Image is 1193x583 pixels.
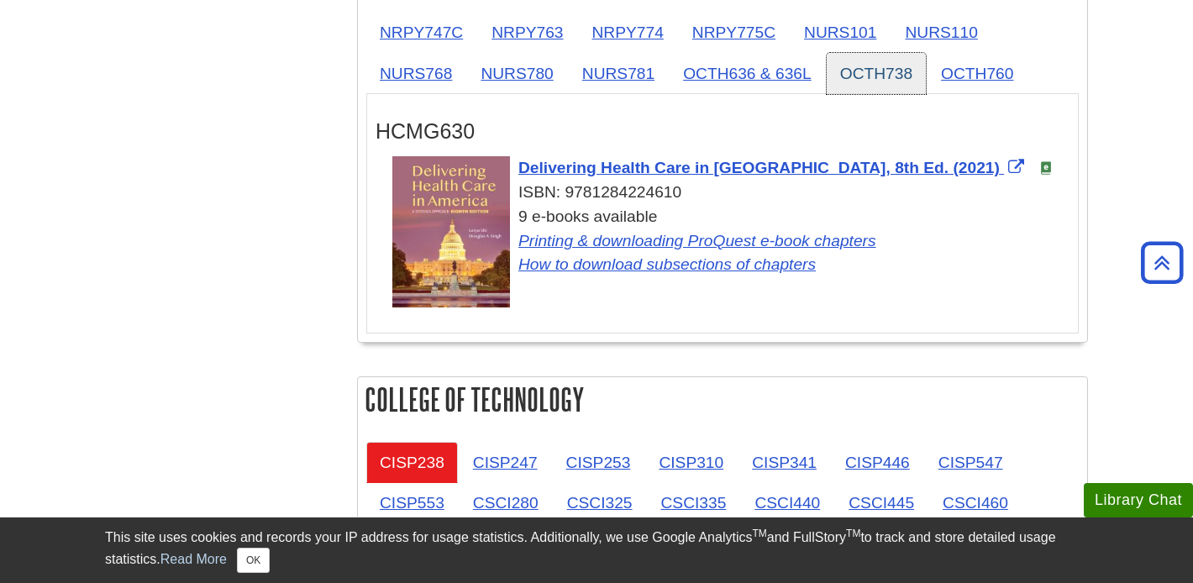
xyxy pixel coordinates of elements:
a: NURS101 [791,12,890,53]
a: CISP310 [645,442,737,483]
a: NRPY774 [579,12,677,53]
a: OCTH636 & 636L [670,53,825,94]
a: OCTH738 [827,53,926,94]
a: CISP253 [553,442,644,483]
a: CSCI280 [460,482,552,523]
a: NURS780 [467,53,566,94]
a: Back to Top [1135,251,1189,274]
a: NURS110 [891,12,991,53]
a: Link opens in new window [518,159,1028,176]
a: NURS781 [569,53,668,94]
a: CSCI325 [554,482,646,523]
div: ISBN: 9781284224610 [392,181,1069,205]
a: CISP446 [832,442,923,483]
a: Link opens in new window [518,232,876,249]
a: CISP238 [366,442,458,483]
h2: College of Technology [358,377,1087,422]
h3: HCMG630 [376,119,1069,144]
a: CSCI445 [835,482,928,523]
button: Library Chat [1084,483,1193,517]
div: This site uses cookies and records your IP address for usage statistics. Additionally, we use Goo... [105,528,1088,573]
a: CISP553 [366,482,458,523]
a: Read More [160,552,227,566]
a: CISP341 [738,442,830,483]
a: NURS768 [366,53,465,94]
a: NRPY775C [679,12,789,53]
span: Delivering Health Care in [GEOGRAPHIC_DATA], 8th Ed. (2021) [518,159,1000,176]
a: CISP547 [925,442,1017,483]
a: OCTH760 [928,53,1027,94]
a: Link opens in new window [518,255,816,273]
a: CSCI440 [741,482,833,523]
a: NRPY763 [478,12,576,53]
sup: TM [846,528,860,539]
img: e-Book [1039,161,1053,175]
a: CSCI460 [929,482,1022,523]
div: 9 e-books available [392,205,1069,277]
button: Close [237,548,270,573]
a: NRPY747C [366,12,476,53]
a: CSCI335 [648,482,740,523]
img: Cover Art [392,156,510,307]
sup: TM [752,528,766,539]
a: CISP247 [460,442,551,483]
